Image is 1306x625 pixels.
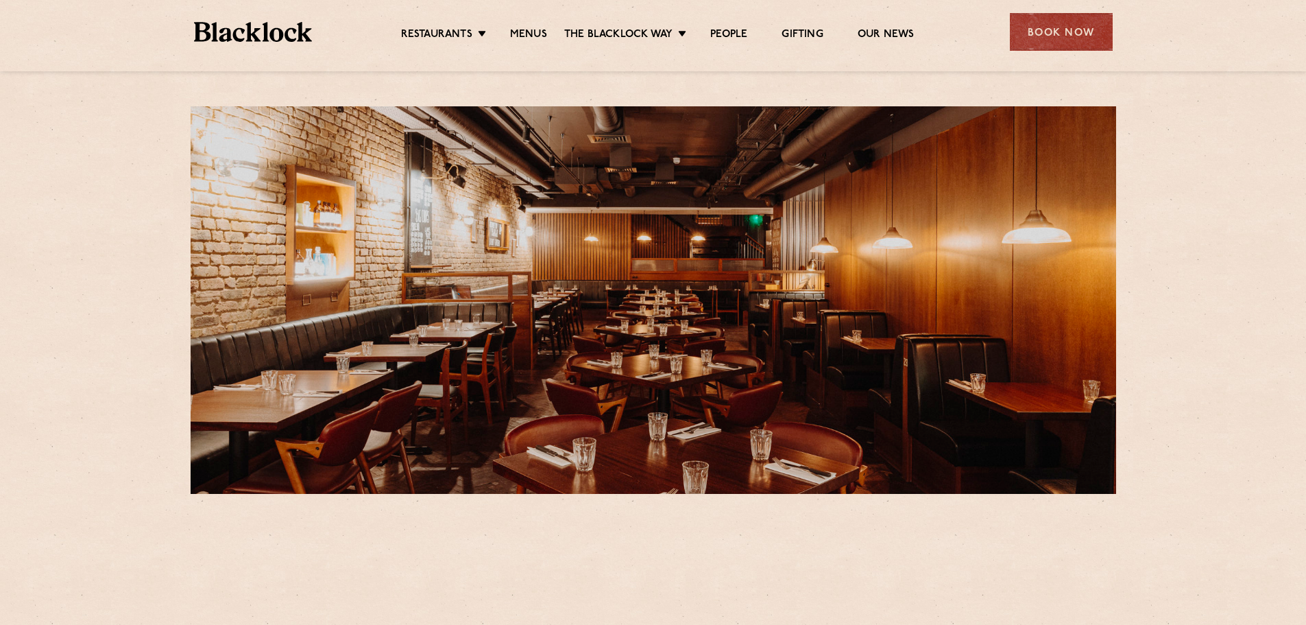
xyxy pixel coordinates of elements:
[194,22,313,42] img: BL_Textured_Logo-footer-cropped.svg
[782,28,823,43] a: Gifting
[401,28,472,43] a: Restaurants
[564,28,673,43] a: The Blacklock Way
[710,28,747,43] a: People
[1010,13,1113,51] div: Book Now
[858,28,915,43] a: Our News
[510,28,547,43] a: Menus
